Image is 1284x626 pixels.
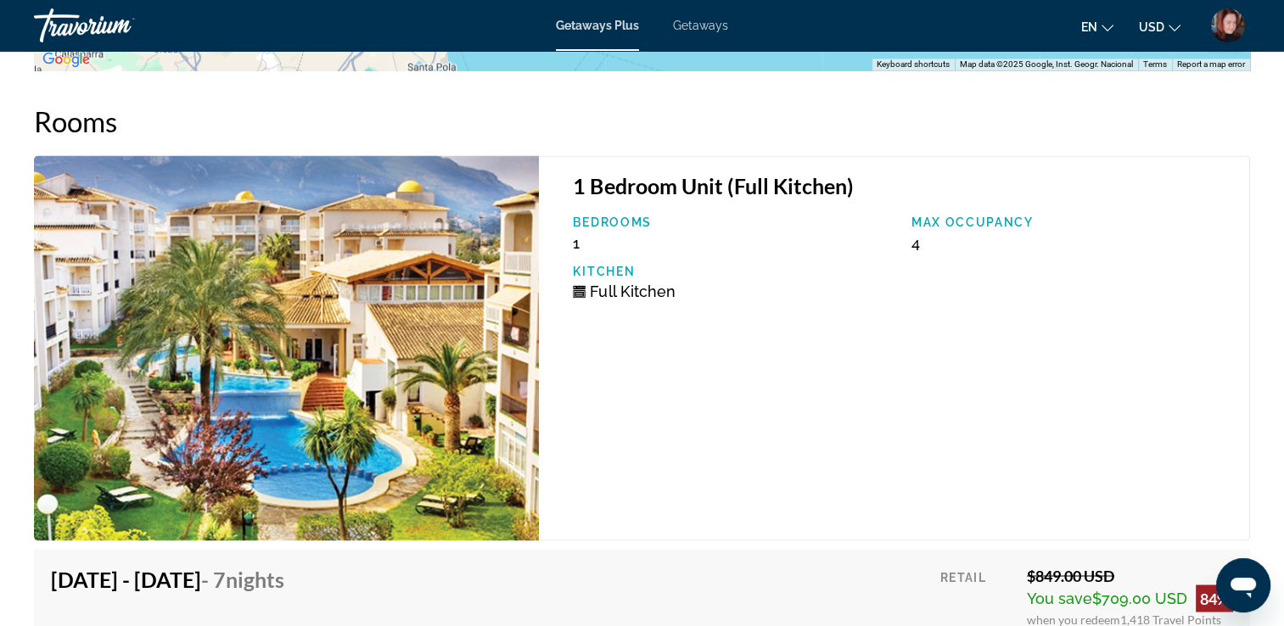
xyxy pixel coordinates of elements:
[673,19,728,32] a: Getaways
[1143,59,1167,69] a: Terms (opens in new tab)
[1211,8,1245,42] img: 9k=
[1216,558,1270,612] iframe: Button to launch messaging window
[51,566,284,591] h4: [DATE] - [DATE]
[1027,589,1092,606] span: You save
[1177,59,1245,69] a: Report a map error
[38,48,94,70] img: Google
[573,234,580,252] span: 1
[1139,14,1180,39] button: Change currency
[877,59,950,70] button: Keyboard shortcuts
[34,104,1250,138] h2: Rooms
[226,566,284,591] span: Nights
[590,282,675,300] span: Full Kitchen
[201,566,284,591] span: - 7
[1139,20,1164,34] span: USD
[1027,612,1120,626] span: when you redeem
[573,215,894,229] p: Bedrooms
[1206,8,1250,43] button: User Menu
[1081,14,1113,39] button: Change language
[573,173,1232,198] h3: 1 Bedroom Unit (Full Kitchen)
[940,566,1014,626] div: Retail
[34,3,204,48] a: Travorium
[960,59,1133,69] span: Map data ©2025 Google, Inst. Geogr. Nacional
[911,215,1232,229] p: Max Occupancy
[911,234,920,252] span: 4
[1120,612,1221,626] span: 1,418 Travel Points
[1027,566,1233,584] div: $849.00 USD
[38,48,94,70] a: Open this area in Google Maps (opens a new window)
[1196,584,1233,612] div: 84%
[573,265,894,278] p: Kitchen
[1092,589,1187,606] span: $709.00 USD
[556,19,639,32] a: Getaways Plus
[34,155,539,540] img: 2928E02X.jpg
[1081,20,1097,34] span: en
